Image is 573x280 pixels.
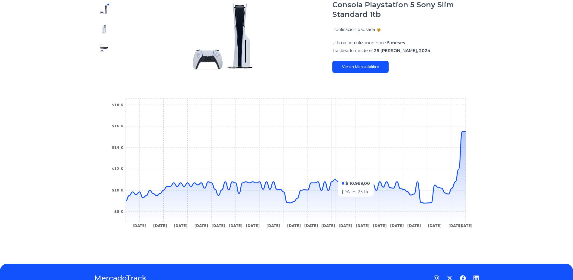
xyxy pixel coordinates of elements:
[459,224,473,228] tspan: [DATE]
[428,224,442,228] tspan: [DATE]
[448,224,462,228] tspan: [DATE]
[112,124,123,128] tspan: $16 K
[332,48,373,53] span: Trackeado desde el
[373,224,387,228] tspan: [DATE]
[332,40,386,45] span: Ultima actualizacion hace
[99,24,109,34] img: Consola Playstation 5 Sony Slim Standard 1tb
[332,61,389,73] a: Ver en Mercadolibre
[332,26,375,33] p: Publicacion pausada
[194,224,208,228] tspan: [DATE]
[356,224,369,228] tspan: [DATE]
[112,188,123,192] tspan: $10 K
[407,224,421,228] tspan: [DATE]
[321,224,335,228] tspan: [DATE]
[112,167,123,171] tspan: $12 K
[153,224,167,228] tspan: [DATE]
[387,40,405,45] span: 5 meses
[374,48,430,53] span: 29 [PERSON_NAME], 2024
[132,224,146,228] tspan: [DATE]
[246,224,260,228] tspan: [DATE]
[99,5,109,14] img: Consola Playstation 5 Sony Slim Standard 1tb
[114,210,123,214] tspan: $8 K
[99,43,109,53] img: Consola Playstation 5 Sony Slim Standard 1tb
[211,224,225,228] tspan: [DATE]
[338,224,352,228] tspan: [DATE]
[287,224,301,228] tspan: [DATE]
[112,145,123,150] tspan: $14 K
[229,224,242,228] tspan: [DATE]
[266,224,280,228] tspan: [DATE]
[112,103,123,107] tspan: $18 K
[304,224,318,228] tspan: [DATE]
[174,224,187,228] tspan: [DATE]
[390,224,404,228] tspan: [DATE]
